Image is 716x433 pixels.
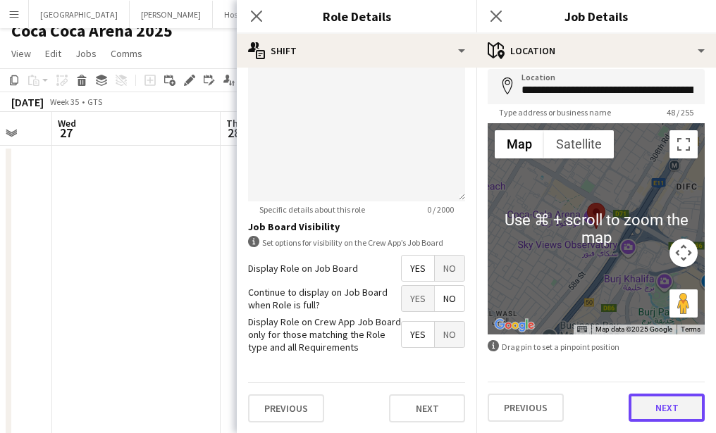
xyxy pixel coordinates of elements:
[11,95,44,109] div: [DATE]
[58,117,76,130] span: Wed
[476,34,716,68] div: Location
[213,1,264,28] button: Hostess
[130,1,213,28] button: [PERSON_NAME]
[655,107,705,118] span: 48 / 255
[45,47,61,60] span: Edit
[11,20,173,42] h1: Coca Coca Arena 2025
[248,204,376,215] span: Specific details about this role
[476,7,716,25] h3: Job Details
[248,286,401,311] label: Continue to display on Job Board when Role is full?
[488,394,564,422] button: Previous
[669,239,698,267] button: Map camera controls
[248,315,401,354] label: Display Role on Crew App Job Board only for those matching the Role type and all Requirements
[402,322,434,347] span: Yes
[47,96,82,107] span: Week 35
[402,286,434,311] span: Yes
[87,96,102,107] div: GTS
[491,316,538,334] a: Open this area in Google Maps (opens a new window)
[237,34,476,68] div: Shift
[577,325,587,334] button: Keyboard shortcuts
[435,286,464,311] span: No
[29,1,130,28] button: [GEOGRAPHIC_DATA]
[224,125,244,141] span: 28
[495,130,544,158] button: Show street map
[669,289,698,318] button: Drag Pegman onto the map to open Street View
[56,125,76,141] span: 27
[75,47,97,60] span: Jobs
[544,130,614,158] button: Show satellite imagery
[105,44,148,63] a: Comms
[435,256,464,281] span: No
[669,130,698,158] button: Toggle fullscreen view
[39,44,67,63] a: Edit
[6,44,37,63] a: View
[248,394,324,422] button: Previous
[248,236,465,249] div: Set options for visibility on the Crew App’s Job Board
[491,316,538,334] img: Google
[11,47,31,60] span: View
[226,117,244,130] span: Thu
[389,394,465,422] button: Next
[111,47,142,60] span: Comms
[435,322,464,347] span: No
[248,220,465,233] h3: Job Board Visibility
[681,325,700,333] a: Terms (opens in new tab)
[595,325,672,333] span: Map data ©2025 Google
[237,7,476,25] h3: Role Details
[416,204,465,215] span: 0 / 2000
[248,262,358,275] label: Display Role on Job Board
[629,394,705,422] button: Next
[70,44,102,63] a: Jobs
[488,340,705,353] div: Drag pin to set a pinpoint position
[402,256,434,281] span: Yes
[488,107,622,118] span: Type address or business name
